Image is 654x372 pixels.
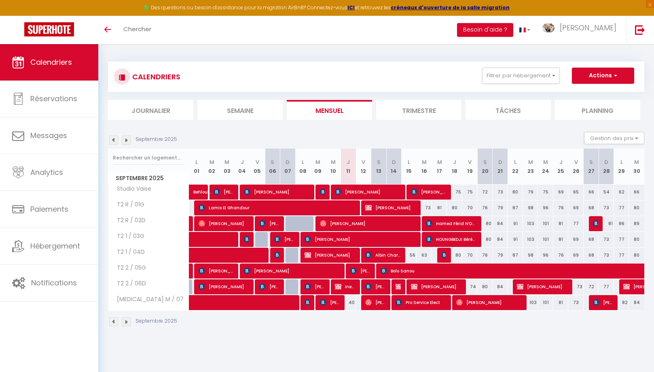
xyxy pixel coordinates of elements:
span: [PERSON_NAME] [199,216,250,231]
div: 96 [538,248,553,263]
abbr: M [315,158,320,166]
span: Notifications [31,278,77,288]
div: 80 [477,216,493,231]
abbr: V [468,158,472,166]
span: [PERSON_NAME] [320,216,417,231]
div: 68 [584,248,599,263]
span: [PERSON_NAME] [274,247,279,263]
span: T2 1 / 03G [110,232,146,241]
abbr: L [408,158,410,166]
span: Behloul Adhem [193,180,212,196]
th: 10 [326,149,341,185]
span: [PERSON_NAME] [244,263,341,278]
th: 24 [538,149,553,185]
abbr: V [574,158,578,166]
div: 89 [629,216,644,231]
div: 66 [629,185,644,200]
span: Hamed Férid N’DA BIO [426,216,477,231]
div: 103 [523,216,538,231]
span: [PERSON_NAME] [305,279,325,294]
span: [MEDICAL_DATA] M / 07 [110,295,186,304]
button: Besoin d'aide ? [457,23,513,37]
span: [PERSON_NAME] [259,279,280,294]
div: 81 [599,216,614,231]
div: 75 [462,185,478,200]
th: 01 [189,149,205,185]
div: 80 [477,232,493,247]
span: [PERSON_NAME] [593,295,614,310]
span: [PERSON_NAME] [244,184,311,200]
span: [PERSON_NAME] [305,295,310,310]
th: 19 [462,149,478,185]
div: 76 [477,248,493,263]
th: 04 [235,149,250,185]
abbr: M [422,158,427,166]
strong: créneaux d'ouverture de la salle migration [391,4,510,11]
div: 77 [614,248,629,263]
div: 80 [629,200,644,215]
div: 40 [341,295,356,310]
th: 14 [386,149,402,185]
div: 81 [553,216,569,231]
a: Chercher [117,16,157,44]
span: [PERSON_NAME] [365,295,386,310]
th: 09 [311,149,326,185]
th: 25 [553,149,569,185]
abbr: J [241,158,244,166]
span: [PERSON_NAME] [199,263,235,278]
th: 22 [508,149,523,185]
div: 75 [538,185,553,200]
li: Tâches [466,100,551,120]
h3: CALENDRIERS [130,68,180,86]
div: 69 [568,248,584,263]
div: 91 [508,232,523,247]
div: 80 [447,200,462,215]
abbr: S [589,158,593,166]
span: [PERSON_NAME] [335,184,402,200]
div: 73 [493,185,508,200]
span: [PERSON_NAME] [305,247,356,263]
div: 80 [447,248,462,263]
div: 81 [432,200,447,215]
abbr: M [634,158,639,166]
div: 79 [523,185,538,200]
div: 98 [523,248,538,263]
th: 12 [356,149,371,185]
th: 03 [220,149,235,185]
abbr: J [559,158,563,166]
div: 86 [614,216,629,231]
th: 08 [295,149,311,185]
abbr: M [437,158,442,166]
th: 21 [493,149,508,185]
th: 29 [614,149,629,185]
div: 87 [508,200,523,215]
span: [PERSON_NAME] [350,263,371,278]
span: [PERSON_NAME] [456,295,523,310]
th: 28 [599,149,614,185]
th: 06 [265,149,280,185]
p: Septembre 2025 [135,317,177,325]
span: [PERSON_NAME] [199,279,250,294]
div: 103 [523,232,538,247]
abbr: D [498,158,502,166]
div: 69 [553,185,569,200]
div: 77 [599,279,614,294]
div: 84 [493,279,508,294]
div: 70 [462,200,478,215]
div: 72 [584,279,599,294]
span: T2 2 / 06D [110,279,148,288]
button: Filtrer par hébergement [482,68,560,84]
button: Gestion des prix [584,132,644,144]
div: 68 [584,232,599,247]
div: 68 [584,200,599,215]
div: 77 [614,200,629,215]
div: 54 [599,185,614,200]
span: [PERSON_NAME] [365,200,417,215]
div: 101 [538,232,553,247]
strong: ICI [347,4,355,11]
div: 80 [629,232,644,247]
abbr: D [604,158,608,166]
abbr: M [543,158,548,166]
th: 17 [432,149,447,185]
abbr: L [514,158,516,166]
